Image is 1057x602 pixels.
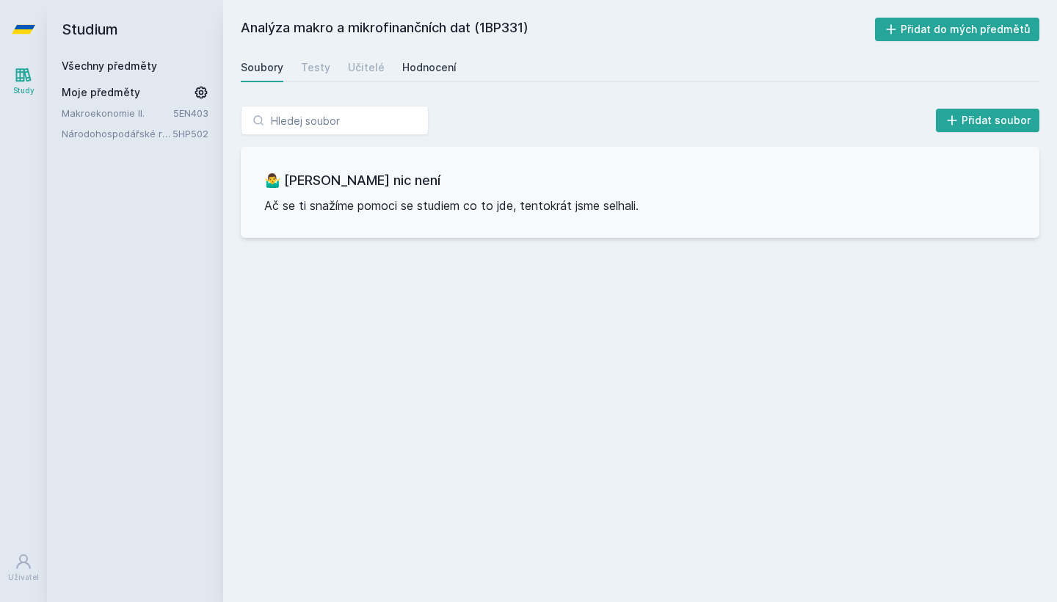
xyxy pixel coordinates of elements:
[301,53,330,82] a: Testy
[62,85,140,100] span: Moje předměty
[241,53,283,82] a: Soubory
[173,107,208,119] a: 5EN403
[301,60,330,75] div: Testy
[348,60,385,75] div: Učitelé
[13,85,34,96] div: Study
[8,572,39,583] div: Uživatel
[241,18,875,41] h2: Analýza makro a mikrofinančních dat (1BP331)
[241,60,283,75] div: Soubory
[348,53,385,82] a: Učitelé
[62,59,157,72] a: Všechny předměty
[264,170,1016,191] h3: 🤷‍♂️ [PERSON_NAME] nic není
[3,545,44,590] a: Uživatel
[172,128,208,139] a: 5HP502
[62,106,173,120] a: Makroekonomie II.
[241,106,429,135] input: Hledej soubor
[936,109,1040,132] button: Přidat soubor
[402,60,457,75] div: Hodnocení
[402,53,457,82] a: Hodnocení
[875,18,1040,41] button: Přidat do mých předmětů
[3,59,44,104] a: Study
[62,126,172,141] a: Národohospodářské rozhodování
[264,197,1016,214] p: Ač se ti snažíme pomoci se studiem co to jde, tentokrát jsme selhali.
